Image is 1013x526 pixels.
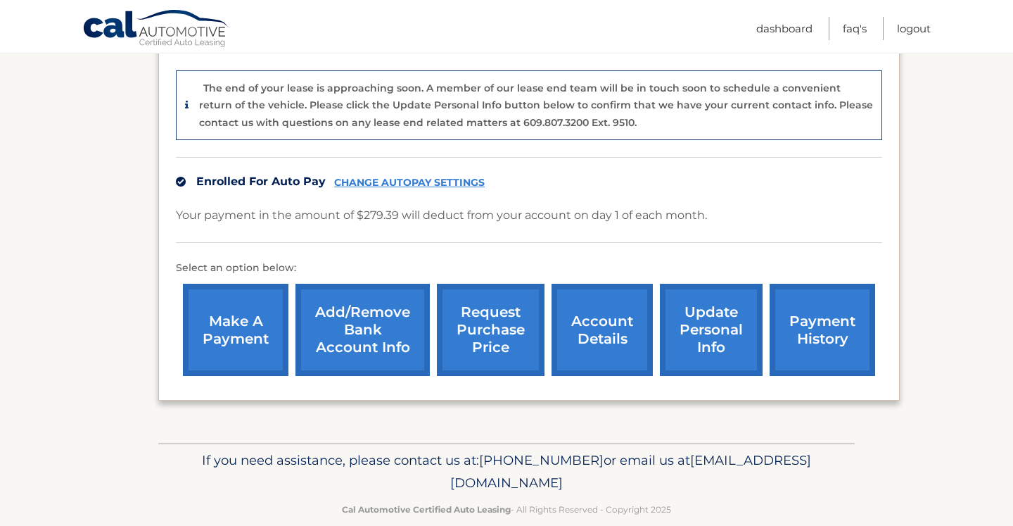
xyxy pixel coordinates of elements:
p: The end of your lease is approaching soon. A member of our lease end team will be in touch soon t... [199,82,873,129]
a: CHANGE AUTOPAY SETTINGS [334,177,485,189]
a: FAQ's [843,17,867,40]
span: [PHONE_NUMBER] [479,452,604,468]
img: check.svg [176,177,186,187]
p: If you need assistance, please contact us at: or email us at [167,449,846,494]
span: [EMAIL_ADDRESS][DOMAIN_NAME] [450,452,811,491]
a: update personal info [660,284,763,376]
a: account details [552,284,653,376]
strong: Cal Automotive Certified Auto Leasing [342,504,511,515]
span: Enrolled For Auto Pay [196,175,326,188]
a: Logout [897,17,931,40]
a: Cal Automotive [82,9,230,50]
a: request purchase price [437,284,544,376]
a: Add/Remove bank account info [295,284,430,376]
a: Dashboard [756,17,813,40]
a: payment history [770,284,875,376]
p: Your payment in the amount of $279.39 will deduct from your account on day 1 of each month. [176,206,707,225]
p: Select an option below: [176,260,882,277]
p: - All Rights Reserved - Copyright 2025 [167,502,846,517]
a: make a payment [183,284,288,376]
